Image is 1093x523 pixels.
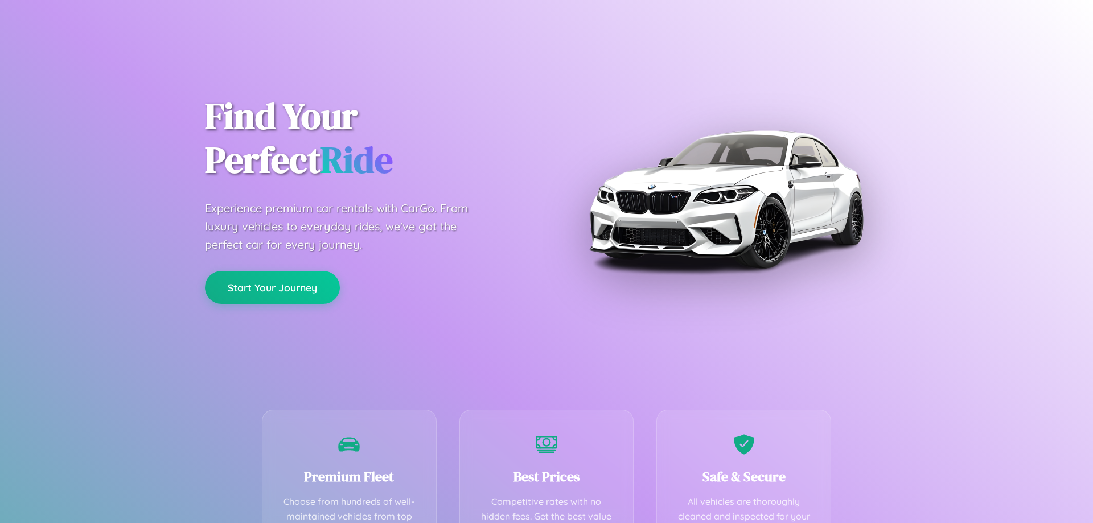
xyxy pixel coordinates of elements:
[674,467,813,486] h3: Safe & Secure
[205,94,529,182] h1: Find Your Perfect
[205,199,490,254] p: Experience premium car rentals with CarGo. From luxury vehicles to everyday rides, we've got the ...
[477,467,617,486] h3: Best Prices
[320,135,393,184] span: Ride
[205,271,340,304] button: Start Your Journey
[584,57,868,341] img: Premium BMW car rental vehicle
[280,467,419,486] h3: Premium Fleet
